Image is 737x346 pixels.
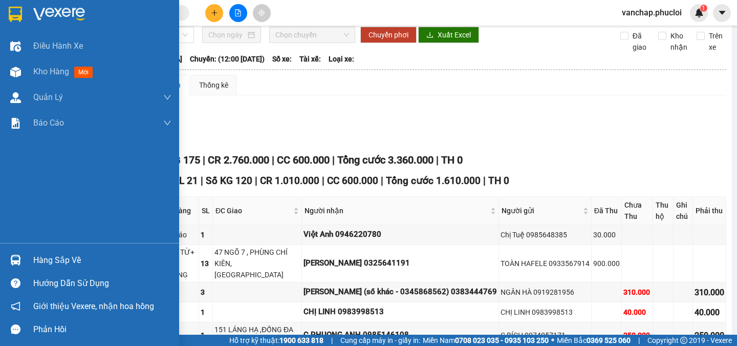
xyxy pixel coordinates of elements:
span: | [322,175,324,187]
span: | [203,154,205,166]
b: GỬI : VP Cửa Lò [13,74,114,91]
span: | [436,154,439,166]
button: aim [253,4,271,22]
span: | [331,335,333,346]
button: file-add [229,4,247,22]
span: Chuyến: (12:00 [DATE]) [190,53,265,65]
span: ⚪️ [551,338,554,342]
li: [PERSON_NAME], [PERSON_NAME] [96,25,428,38]
th: Đã Thu [592,197,622,225]
span: plus [211,9,218,16]
span: Tài xế: [299,53,321,65]
span: mới [74,67,93,78]
span: | [272,154,274,166]
div: CHỊ LINH 0983998513 [501,307,590,318]
span: file-add [234,9,242,16]
div: TOÀN HAFELE 0933567914 [501,258,590,269]
span: Số xe: [272,53,292,65]
span: question-circle [11,278,20,288]
span: caret-down [718,8,727,17]
div: 13 [201,258,211,269]
span: copyright [680,337,687,344]
span: message [11,324,20,334]
strong: 0708 023 035 - 0935 103 250 [455,336,549,344]
div: 250.000 [695,329,724,342]
span: Số KG 120 [206,175,252,187]
span: CR 2.760.000 [208,154,269,166]
div: [PERSON_NAME] (số khác - 0345868562) 0383444769 [304,286,497,298]
input: Chọn ngày [208,29,246,40]
img: logo.jpg [13,13,64,64]
div: 310.000 [695,286,724,299]
img: logo-vxr [9,7,22,22]
span: | [638,335,640,346]
div: NGÂN HÀ 0919281956 [501,287,590,298]
span: Cung cấp máy in - giấy in: [340,335,420,346]
span: vanchap.phucloi [614,6,690,19]
span: Đã giao [628,30,651,53]
span: | [483,175,486,187]
span: Báo cáo [33,116,64,129]
strong: 0369 525 060 [587,336,631,344]
button: Chuyển phơi [360,27,417,43]
th: Thu hộ [653,197,673,225]
span: CC 600.000 [327,175,378,187]
img: icon-new-feature [695,8,704,17]
span: Giới thiệu Vexere, nhận hoa hồng [33,300,154,313]
span: ĐC Giao [215,205,291,216]
div: 1 [201,229,211,240]
div: Thống kê [199,79,228,91]
img: warehouse-icon [10,41,21,52]
div: 40.000 [623,307,651,318]
span: | [201,175,203,187]
th: Phải thu [693,197,726,225]
div: Chị Tuệ 0985648385 [501,229,590,240]
span: Kho hàng [33,67,69,76]
img: warehouse-icon [10,255,21,266]
span: Trên xe [705,30,727,53]
strong: 1900 633 818 [279,336,323,344]
img: solution-icon [10,118,21,129]
span: CR 1.010.000 [260,175,319,187]
div: CHỊ LINH 0983998513 [304,306,497,318]
div: [PERSON_NAME] 0325641191 [304,257,497,270]
th: SL [199,197,213,225]
span: Người gửi [502,205,581,216]
span: Hỗ trợ kỹ thuật: [229,335,323,346]
span: Điều hành xe [33,39,83,52]
span: Xuất Excel [438,29,471,40]
span: down [163,119,171,127]
span: Loại xe: [329,53,354,65]
span: Quản Lý [33,91,63,104]
span: TH 0 [488,175,509,187]
sup: 1 [700,5,707,12]
div: 3 [201,287,211,298]
span: Tổng cước 3.360.000 [337,154,433,166]
button: caret-down [713,4,731,22]
span: Kho nhận [666,30,691,53]
div: Hướng dẫn sử dụng [33,276,171,291]
li: Hotline: 02386655777, 02462925925, 0944789456 [96,38,428,51]
span: aim [258,9,265,16]
div: 30.000 [593,229,620,240]
div: Việt Anh 0946220780 [304,229,497,241]
img: warehouse-icon [10,92,21,103]
span: Miền Bắc [557,335,631,346]
button: downloadXuất Excel [418,27,479,43]
span: Người nhận [305,205,488,216]
div: 1 [201,307,211,318]
div: 40.000 [695,306,724,319]
span: CC 600.000 [277,154,330,166]
span: Chọn chuyến [275,27,349,43]
span: download [426,31,433,39]
span: Tổng cước 1.610.000 [386,175,481,187]
span: notification [11,301,20,311]
div: Hàng sắp về [33,253,171,268]
div: 1 [201,330,211,341]
div: C PHUONG ANH 0985146108 [304,329,497,341]
span: down [163,93,171,101]
span: TH 0 [441,154,463,166]
span: | [255,175,257,187]
div: 900.000 [593,258,620,269]
button: plus [205,4,223,22]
